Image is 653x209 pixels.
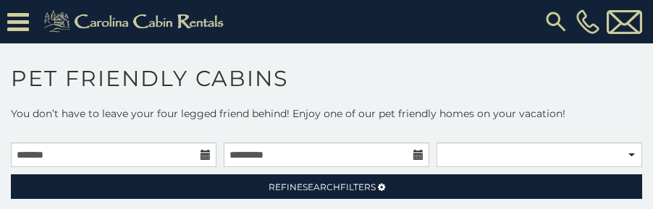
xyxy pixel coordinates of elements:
img: Khaki-logo.png [36,7,236,36]
a: RefineSearchFilters [11,174,642,199]
span: Refine Filters [269,182,376,192]
img: search-regular.svg [543,9,569,35]
span: Search [303,182,340,192]
a: [PHONE_NUMBER] [573,9,603,34]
